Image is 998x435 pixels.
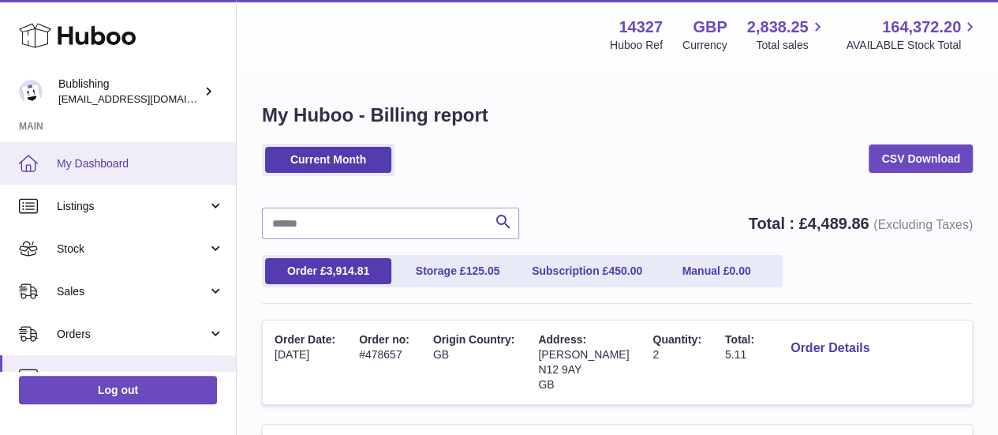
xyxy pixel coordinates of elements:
span: 3,914.81 [327,264,370,277]
a: Storage £125.05 [394,258,521,284]
span: [PERSON_NAME] [538,348,629,361]
a: Order £3,914.81 [265,258,391,284]
td: 2 [641,321,712,404]
span: Orders [57,327,207,342]
span: Quantity: [652,333,701,346]
div: Bublishing [58,77,200,107]
td: #478657 [347,321,421,404]
a: CSV Download [869,144,973,173]
strong: Total : £ [748,215,973,232]
span: 125.05 [465,264,499,277]
span: My Dashboard [57,156,224,171]
strong: 14327 [619,17,663,38]
span: Origin Country: [433,333,514,346]
div: Huboo Ref [610,38,663,53]
button: Order Details [778,332,882,365]
span: Order no: [359,333,409,346]
span: Total: [725,333,754,346]
span: AVAILABLE Stock Total [846,38,979,53]
span: Stock [57,242,207,257]
span: Order Date: [275,333,335,346]
span: Total sales [756,38,826,53]
span: N12 9AY [538,363,581,376]
span: [EMAIL_ADDRESS][DOMAIN_NAME] [58,92,232,105]
span: Listings [57,199,207,214]
span: 5.11 [725,348,746,361]
span: GB [538,378,554,391]
a: Current Month [265,147,391,173]
span: Sales [57,284,207,299]
a: Manual £0.00 [653,258,779,284]
h1: My Huboo - Billing report [262,103,973,128]
a: Log out [19,376,217,404]
strong: GBP [693,17,727,38]
td: GB [421,321,526,404]
span: Address: [538,333,586,346]
div: Currency [682,38,727,53]
span: 450.00 [608,264,642,277]
a: 2,838.25 Total sales [747,17,827,53]
span: Usage [57,369,224,384]
img: internalAdmin-14327@internal.huboo.com [19,80,43,103]
span: 2,838.25 [747,17,809,38]
td: [DATE] [263,321,347,404]
a: 164,372.20 AVAILABLE Stock Total [846,17,979,53]
a: Subscription £450.00 [524,258,650,284]
span: (Excluding Taxes) [873,218,973,231]
span: 164,372.20 [882,17,961,38]
span: 0.00 [729,264,750,277]
span: 4,489.86 [808,215,869,232]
